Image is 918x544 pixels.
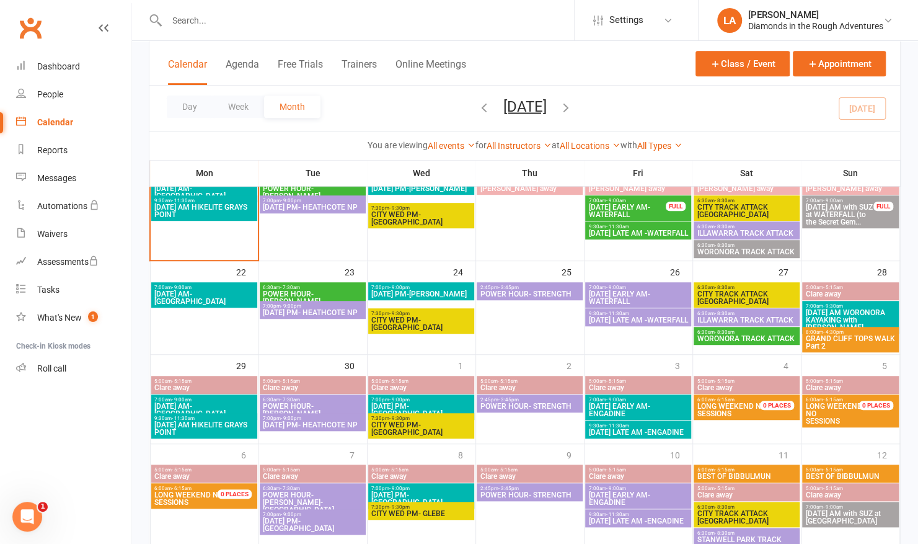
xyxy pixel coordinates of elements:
span: 5:00am [588,378,688,384]
span: CITY WED PM- [GEOGRAPHIC_DATA] [371,211,471,226]
a: Reports [16,136,131,164]
span: [DATE] AM- [GEOGRAPHIC_DATA] [154,290,254,305]
span: - 9:00pm [389,397,410,403]
span: 7:30pm [371,311,471,316]
span: 9:30am [588,224,688,230]
span: - 8:30am [714,198,734,203]
strong: with [620,140,637,150]
span: - 8:30am [714,504,734,510]
span: [DATE] EARLY AM- ENGADINE [588,491,688,506]
span: 7:00pm [262,198,363,203]
span: 8:00am [805,329,896,335]
span: [DATE] PM- HEATHCOTE NP [262,309,363,316]
div: Assessments [37,257,99,267]
span: 6:30am [696,243,797,248]
span: 6:30am [696,198,797,203]
span: 5:00am [479,378,580,384]
span: 7:00pm [371,397,471,403]
a: Tasks [16,276,131,304]
span: - 9:00am [823,198,842,203]
span: - 9:00pm [281,198,301,203]
th: Tue [258,160,367,186]
div: What's New [37,313,82,323]
span: - 9:00pm [281,512,301,517]
span: [DATE] PM-[GEOGRAPHIC_DATA] [371,491,471,506]
button: [DATE] [503,97,547,115]
a: All Types [637,141,682,151]
span: - 9:30am [823,303,842,309]
span: 1 [38,502,48,512]
span: - 8:30am [714,311,734,316]
span: [DATE] LATE AM -ENGADINE [588,517,688,525]
span: 6:30am [696,285,797,290]
div: 0 PLACES [218,489,252,499]
span: Clare away [262,384,363,391]
span: - 6:15am [714,397,734,403]
button: Online Meetings [395,58,466,85]
span: 5:00am [154,467,254,473]
span: SESSIONS [805,403,873,425]
span: 5:00am [262,378,363,384]
span: - 3:45pm [498,397,518,403]
span: 7:00pm [262,303,363,309]
span: - 6:15am [823,397,842,403]
a: Roll call [16,355,131,383]
span: 5:00am [262,467,363,473]
button: Class / Event [695,51,790,76]
span: 2:45pm [479,285,580,290]
span: [PERSON_NAME] away [805,185,896,192]
span: LONG WEEKEND NO [154,491,223,499]
div: 11 [779,444,801,465]
span: [DATE] AM HIKELITE GRAYS POINT [154,203,254,218]
span: 7:30pm [371,504,471,510]
span: 5:00am [805,285,896,290]
span: SESSIONS [696,403,774,417]
div: Calendar [37,117,73,127]
iframe: Intercom live chat [12,502,42,532]
span: 5:00am [479,467,580,473]
span: - 5:15am [606,467,625,473]
span: - 5:15am [606,378,625,384]
div: FULL [666,202,686,211]
span: - 5:15am [714,467,734,473]
div: Waivers [37,229,68,239]
span: Clare away [154,473,254,480]
span: 6:30am [696,311,797,316]
span: BEST OF BIBBULMUN [805,473,896,480]
span: CITY TRACK ATTACK [GEOGRAPHIC_DATA] [696,290,797,305]
span: POWER HOUR-[PERSON_NAME] [262,403,363,417]
span: - 9:00pm [281,303,301,309]
span: Clare away [479,384,580,391]
div: LA [717,8,742,33]
span: - 5:15am [714,378,734,384]
span: [PERSON_NAME] away [588,185,688,192]
span: - 7:30am [280,397,300,403]
span: 9:30am [154,416,254,421]
span: GRAND CLIFF TOPS WALK Part 2 [805,335,896,350]
span: - 5:15am [280,378,300,384]
span: - 5:15am [823,378,842,384]
span: - 9:30pm [389,311,410,316]
span: [DATE] AM with SUZ at WATERFALL (to the Secret Gem... [805,203,873,226]
div: 29 [236,355,258,375]
span: 7:00pm [262,512,363,517]
span: 6:30am [262,397,363,403]
span: - 11:30am [606,311,629,316]
span: 9:30am [154,198,254,203]
span: - 9:00am [606,285,625,290]
div: 0 PLACES [859,401,893,410]
span: - 5:15am [389,467,408,473]
div: Messages [37,173,76,183]
span: - 6:15am [172,486,192,491]
span: Clare away [371,473,471,480]
span: 5:00am [696,467,797,473]
span: CITY TRACK ATTACK [GEOGRAPHIC_DATA] [696,203,797,218]
span: [DATE] LATE AM -WATERFALL [588,230,688,237]
div: 6 [241,444,258,465]
span: Clare away [805,290,896,298]
span: WORONORA TRACK ATTACK [696,335,797,342]
span: [DATE] PM- HEATHCOTE NP [262,421,363,429]
span: 7:00am [588,198,666,203]
span: Settings [609,6,643,34]
span: Clare away [588,384,688,391]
